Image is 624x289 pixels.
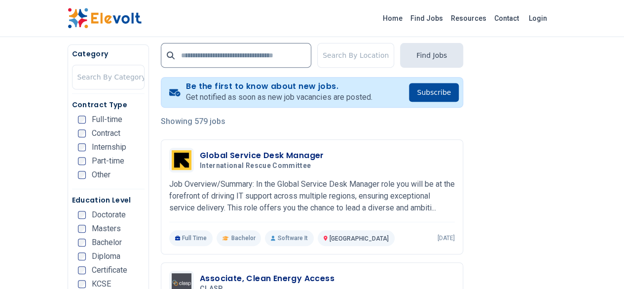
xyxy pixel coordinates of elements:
[78,129,86,137] input: Contract
[330,235,389,242] span: [GEOGRAPHIC_DATA]
[92,143,126,151] span: Internship
[200,162,311,170] span: International Rescue Committee
[78,252,86,260] input: Diploma
[169,178,455,214] p: Job Overview/Summary: In the Global Service Desk Manager role you will be at the forefront of dri...
[92,116,122,124] span: Full-time
[265,230,313,246] p: Software It
[92,157,124,165] span: Part-time
[400,43,463,68] button: Find Jobs
[78,266,86,274] input: Certificate
[523,8,553,28] a: Login
[78,143,86,151] input: Internship
[409,83,459,102] button: Subscribe
[72,49,145,59] h5: Category
[72,195,145,205] h5: Education Level
[161,116,463,127] p: Showing 579 jobs
[78,157,86,165] input: Part-time
[78,239,86,247] input: Bachelor
[92,239,122,247] span: Bachelor
[447,10,490,26] a: Resources
[78,171,86,179] input: Other
[78,280,86,288] input: KCSE
[172,150,191,170] img: International Rescue Committee
[92,171,110,179] span: Other
[231,234,255,242] span: Bachelor
[575,242,624,289] iframe: Chat Widget
[438,234,455,242] p: [DATE]
[379,10,406,26] a: Home
[92,280,111,288] span: KCSE
[92,225,121,233] span: Masters
[186,91,372,103] p: Get notified as soon as new job vacancies are posted.
[92,129,120,137] span: Contract
[72,100,145,110] h5: Contract Type
[200,273,334,285] h3: Associate, Clean Energy Access
[169,230,213,246] p: Full Time
[169,148,455,246] a: International Rescue CommitteeGlobal Service Desk ManagerInternational Rescue CommitteeJob Overvi...
[78,211,86,219] input: Doctorate
[92,266,127,274] span: Certificate
[78,225,86,233] input: Masters
[200,150,324,162] h3: Global Service Desk Manager
[92,211,126,219] span: Doctorate
[68,8,142,29] img: Elevolt
[406,10,447,26] a: Find Jobs
[78,116,86,124] input: Full-time
[490,10,523,26] a: Contact
[186,82,372,91] h4: Be the first to know about new jobs.
[92,252,120,260] span: Diploma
